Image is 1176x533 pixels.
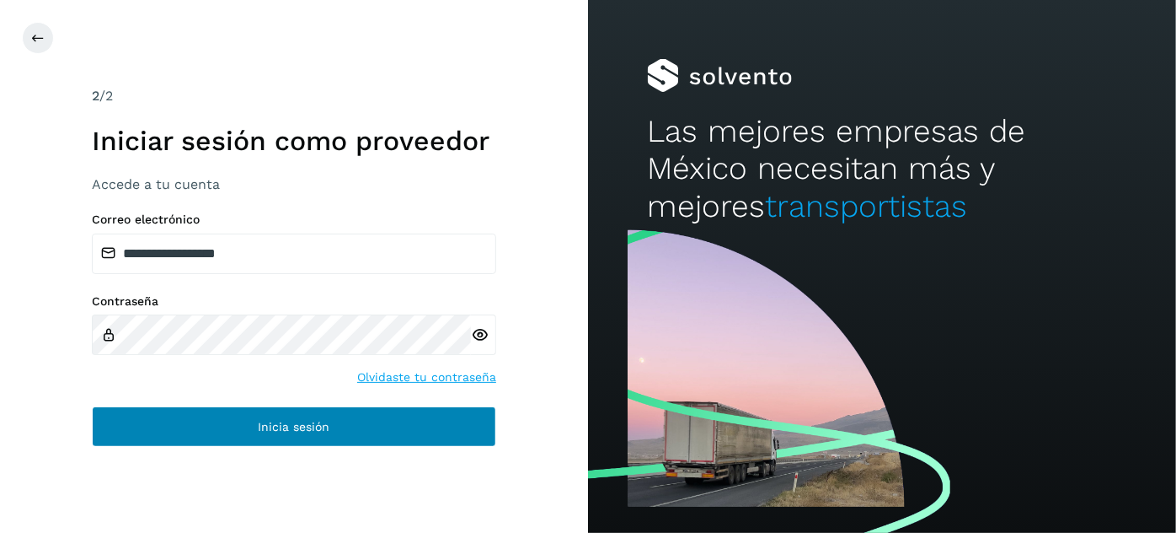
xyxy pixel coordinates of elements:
a: Olvidaste tu contraseña [357,369,496,386]
h2: Las mejores empresas de México necesitan más y mejores [647,113,1117,225]
h3: Accede a tu cuenta [92,176,496,192]
span: Inicia sesión [259,421,330,433]
button: Inicia sesión [92,406,496,447]
span: transportistas [765,188,967,224]
label: Correo electrónico [92,213,496,227]
span: 2 [92,88,99,104]
label: Contraseña [92,294,496,309]
h1: Iniciar sesión como proveedor [92,125,496,157]
div: /2 [92,86,496,106]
